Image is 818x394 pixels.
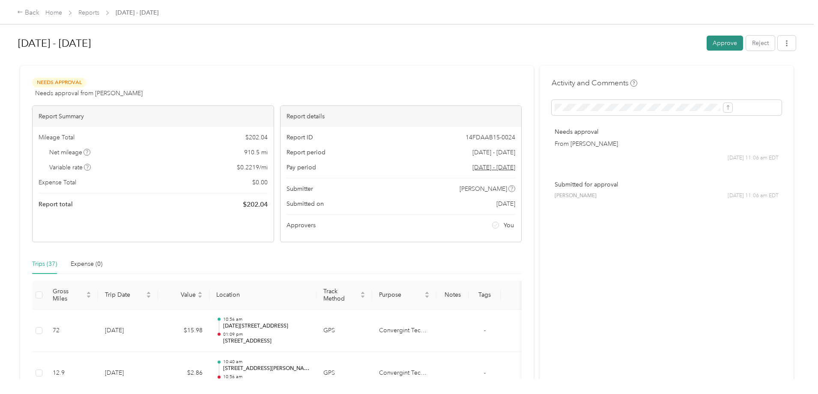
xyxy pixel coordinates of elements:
[466,133,515,142] span: 14FDAAB15-0024
[223,331,310,337] p: 01:09 pm
[746,36,775,51] button: Reject
[197,294,203,299] span: caret-down
[484,327,486,334] span: -
[223,365,310,373] p: [STREET_ADDRESS][PERSON_NAME]
[49,148,91,157] span: Net mileage
[555,192,597,200] span: [PERSON_NAME]
[281,106,522,127] div: Report details
[158,281,209,310] th: Value
[469,281,501,310] th: Tags
[424,294,430,299] span: caret-down
[707,36,743,51] button: Approve
[245,133,268,142] span: $ 202.04
[223,316,310,322] p: 10:56 am
[39,200,73,209] span: Report total
[252,178,268,187] span: $ 0.00
[316,281,372,310] th: Track Method
[165,291,196,298] span: Value
[770,346,818,394] iframe: Everlance-gr Chat Button Frame
[33,106,274,127] div: Report Summary
[32,78,86,87] span: Needs Approval
[287,133,313,142] span: Report ID
[39,133,75,142] span: Mileage Total
[18,33,701,54] h1: Aug 1 - 31, 2025
[287,148,325,157] span: Report period
[728,154,779,162] span: [DATE] 11:06 am EDT
[53,288,84,302] span: Gross Miles
[17,8,39,18] div: Back
[46,281,98,310] th: Gross Miles
[287,163,316,172] span: Pay period
[504,221,514,230] span: You
[287,199,324,208] span: Submitted on
[484,369,486,376] span: -
[379,291,423,298] span: Purpose
[45,9,62,16] a: Home
[496,199,515,208] span: [DATE]
[35,89,143,98] span: Needs approval from [PERSON_NAME]
[372,310,436,352] td: Convergint Technologies
[237,163,268,172] span: $ 0.2219 / mi
[436,281,469,310] th: Notes
[32,259,57,269] div: Trips (37)
[555,180,779,189] p: Submitted for approval
[86,290,91,295] span: caret-up
[39,178,76,187] span: Expense Total
[316,310,372,352] td: GPS
[78,9,99,16] a: Reports
[146,294,151,299] span: caret-down
[555,127,779,136] p: Needs approval
[472,148,515,157] span: [DATE] - [DATE]
[49,163,91,172] span: Variable rate
[223,374,310,380] p: 10:56 am
[86,294,91,299] span: caret-down
[223,322,310,330] p: [DATE][STREET_ADDRESS]
[555,139,779,148] p: From [PERSON_NAME]
[323,288,358,302] span: Track Method
[372,281,436,310] th: Purpose
[472,163,515,172] span: Go to pay period
[244,148,268,157] span: 910.5 mi
[158,310,209,352] td: $15.98
[98,310,158,352] td: [DATE]
[146,290,151,295] span: caret-up
[98,281,158,310] th: Trip Date
[728,192,779,200] span: [DATE] 11:06 am EDT
[105,291,144,298] span: Trip Date
[287,221,316,230] span: Approvers
[460,184,507,193] span: [PERSON_NAME]
[552,78,637,88] h4: Activity and Comments
[223,337,310,345] p: [STREET_ADDRESS]
[46,310,98,352] td: 72
[197,290,203,295] span: caret-up
[116,8,158,17] span: [DATE] - [DATE]
[223,359,310,365] p: 10:40 am
[360,294,365,299] span: caret-down
[209,281,316,310] th: Location
[71,259,102,269] div: Expense (0)
[424,290,430,295] span: caret-up
[287,184,313,193] span: Submitter
[243,199,268,210] span: $ 202.04
[360,290,365,295] span: caret-up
